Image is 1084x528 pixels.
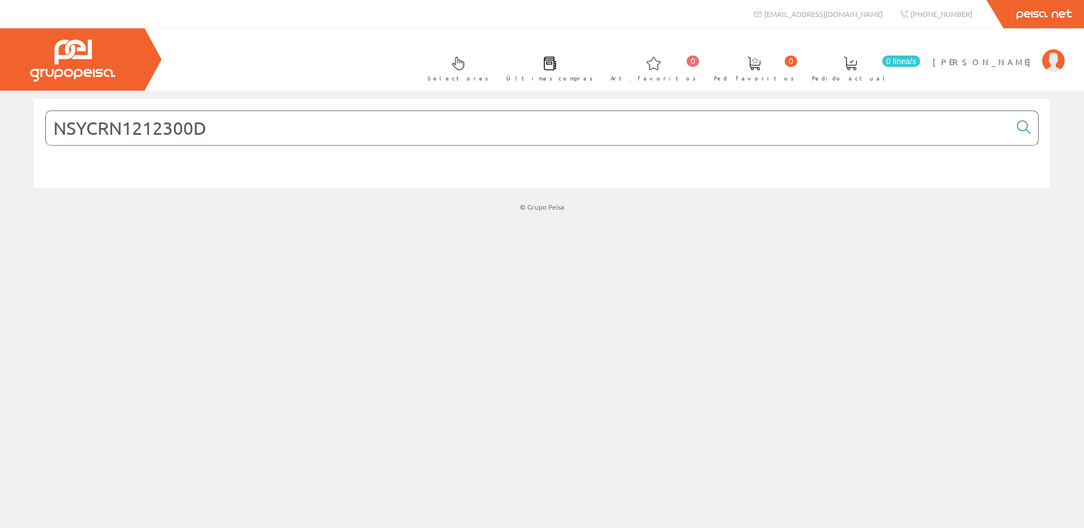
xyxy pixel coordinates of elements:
span: Selectores [427,73,489,84]
span: [PERSON_NAME] [933,56,1036,67]
div: © Grupo Peisa [34,202,1050,212]
a: [PERSON_NAME] [933,47,1065,58]
span: 0 [785,56,797,67]
a: Selectores [416,47,494,88]
span: [EMAIL_ADDRESS][DOMAIN_NAME] [764,9,883,19]
span: [PHONE_NUMBER] [911,9,972,19]
input: Buscar... [46,111,1010,145]
span: Art. favoritos [611,73,696,84]
span: Últimas compras [506,73,593,84]
span: Pedido actual [812,73,889,84]
img: Grupo Peisa [30,40,115,82]
span: Ped. favoritos [714,73,794,84]
a: Últimas compras [495,47,599,88]
span: 0 línea/s [882,56,920,67]
span: 0 [687,56,699,67]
